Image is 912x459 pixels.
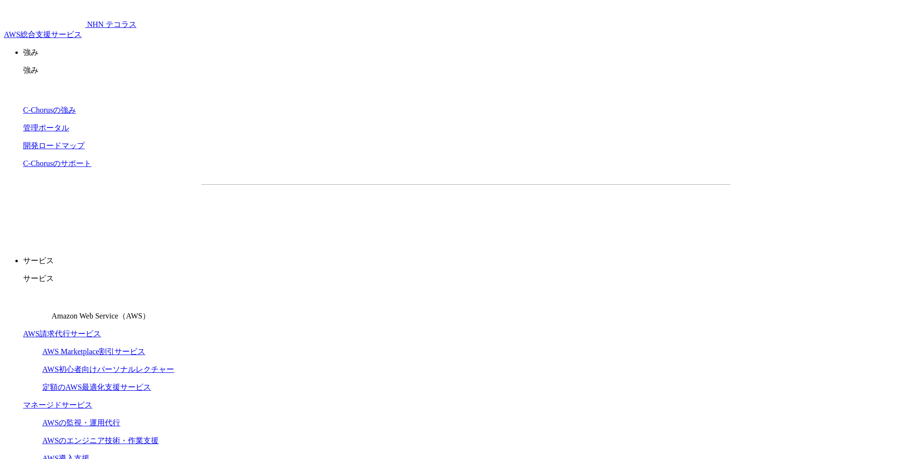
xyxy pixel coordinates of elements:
a: AWSのエンジニア技術・作業支援 [42,436,159,445]
a: まずは相談する [471,200,625,224]
a: C-Chorusのサポート [23,159,91,167]
a: AWS請求代行サービス [23,330,101,338]
p: 強み [23,65,908,76]
a: マネージドサービス [23,401,92,409]
a: 定額のAWS最適化支援サービス [42,383,151,391]
span: Amazon Web Service（AWS） [51,312,150,320]
p: 強み [23,48,908,58]
a: AWS Marketplace割引サービス [42,347,145,356]
a: AWSの監視・運用代行 [42,419,120,427]
a: AWS初心者向けパーソナルレクチャー [42,365,174,373]
img: AWS総合支援サービス C-Chorus [4,4,85,27]
a: C-Chorusの強み [23,106,76,114]
p: サービス [23,256,908,266]
a: 管理ポータル [23,124,69,132]
img: Amazon Web Service（AWS） [23,292,50,319]
a: 開発ロードマップ [23,141,85,150]
a: AWS総合支援サービス C-Chorus NHN テコラスAWS総合支援サービス [4,20,137,38]
p: サービス [23,274,908,284]
a: 資料を請求する [306,200,461,224]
